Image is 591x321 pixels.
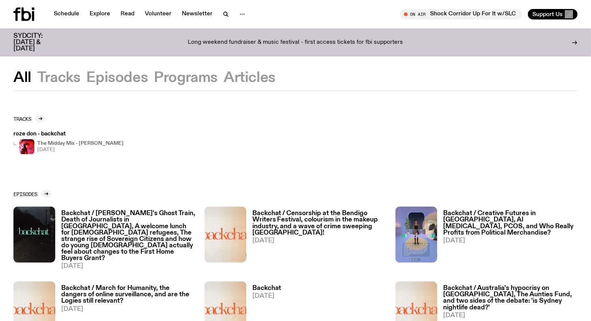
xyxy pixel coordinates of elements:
span: [DATE] [61,263,196,269]
a: roze don - backchatThe Midday Mix - [PERSON_NAME][DATE] [13,131,124,154]
span: [DATE] [61,306,196,312]
a: Episodes [13,190,52,198]
button: Tracks [37,71,81,85]
span: [DATE] [252,293,281,299]
button: On AirShock Corridor Up For It w/SLC [400,9,522,19]
p: Long weekend fundraiser & music festival - first access tickets for fbi supporters [188,39,403,46]
span: [DATE] [443,238,578,244]
a: Read [116,9,139,19]
h4: The Midday Mix - [PERSON_NAME] [37,141,124,146]
h3: roze don - backchat [13,131,124,137]
h3: Backchat [252,285,281,291]
h2: Tracks [13,116,31,122]
a: Tracks [13,115,46,122]
h2: Episodes [13,191,37,197]
a: Schedule [49,9,84,19]
h3: SYDCITY: [DATE] & [DATE] [13,33,61,52]
a: Backchat / [PERSON_NAME]'s Ghost Train, Death of Journalists in [GEOGRAPHIC_DATA], A welcome lunc... [55,210,196,269]
button: Support Us [528,9,578,19]
h3: Backchat / Australia's hypocrisy on [GEOGRAPHIC_DATA], The Aunties Fund, and two sides of the deb... [443,285,578,311]
span: Support Us [532,11,563,18]
button: Programs [154,71,218,85]
h3: Backchat / Censorship at the Bendigo Writers Festival, colourism in the makeup industry, and a wa... [252,210,387,236]
button: All [13,71,31,85]
span: [DATE] [37,147,124,152]
h3: Backchat / [PERSON_NAME]'s Ghost Train, Death of Journalists in [GEOGRAPHIC_DATA], A welcome lunc... [61,210,196,262]
h3: Backchat / March for Humanity, the dangers of online surveillance, and are the Logies still relev... [61,285,196,304]
a: Volunteer [140,9,176,19]
span: [DATE] [443,312,578,319]
a: Newsletter [177,9,217,19]
button: Articles [224,71,276,85]
a: Backchat / Censorship at the Bendigo Writers Festival, colourism in the makeup industry, and a wa... [246,210,387,269]
a: Backchat / Creative Futures in [GEOGRAPHIC_DATA], AI [MEDICAL_DATA], PCOS, and Who Really Profits... [437,210,578,269]
a: Explore [85,9,115,19]
h3: Backchat / Creative Futures in [GEOGRAPHIC_DATA], AI [MEDICAL_DATA], PCOS, and Who Really Profits... [443,210,578,236]
span: [DATE] [252,238,387,244]
button: Episodes [86,71,148,85]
